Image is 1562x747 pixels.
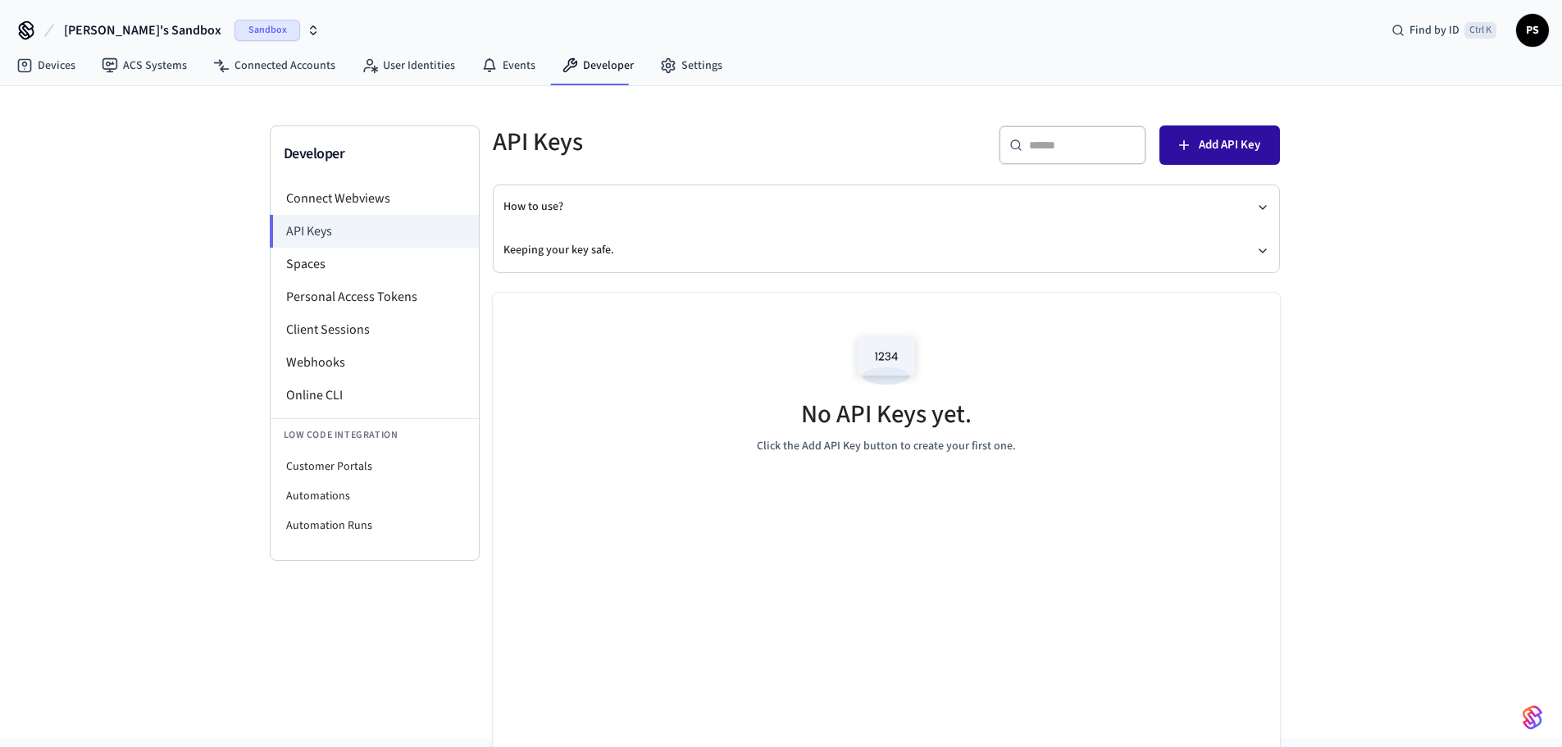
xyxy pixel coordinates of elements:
button: PS [1516,14,1549,47]
span: Find by ID [1409,22,1460,39]
li: Online CLI [271,379,479,412]
li: Webhooks [271,346,479,379]
div: Find by IDCtrl K [1378,16,1510,45]
h5: API Keys [493,125,877,159]
span: Ctrl K [1464,22,1496,39]
a: Devices [3,51,89,80]
li: API Keys [270,215,479,248]
li: Personal Access Tokens [271,280,479,313]
span: Add API Key [1199,134,1260,156]
a: Settings [647,51,735,80]
li: Automations [271,481,479,511]
li: Automation Runs [271,511,479,540]
li: Client Sessions [271,313,479,346]
img: SeamLogoGradient.69752ec5.svg [1523,704,1542,731]
a: ACS Systems [89,51,200,80]
button: How to use? [503,185,1269,229]
li: Customer Portals [271,452,479,481]
span: Sandbox [235,20,300,41]
li: Low Code Integration [271,418,479,452]
li: Connect Webviews [271,182,479,215]
a: Connected Accounts [200,51,348,80]
span: [PERSON_NAME]'s Sandbox [64,20,221,40]
button: Add API Key [1159,125,1280,165]
h5: No API Keys yet. [801,398,972,431]
a: Developer [549,51,647,80]
li: Spaces [271,248,479,280]
span: PS [1518,16,1547,45]
button: Keeping your key safe. [503,229,1269,272]
h3: Developer [284,143,466,166]
a: User Identities [348,51,468,80]
img: Access Codes Empty State [849,326,923,395]
a: Events [468,51,549,80]
p: Click the Add API Key button to create your first one. [757,438,1016,455]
